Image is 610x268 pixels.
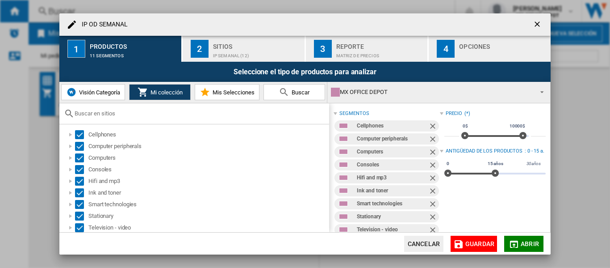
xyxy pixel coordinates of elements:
[451,236,497,252] button: Guardar
[357,159,428,170] div: Consoles
[459,39,547,49] div: Opciones
[357,211,428,222] div: Stationary
[357,198,428,209] div: Smart technologies
[446,148,522,155] div: Antigüedad de los productos
[77,20,128,29] h4: IP OD SEMANAL
[148,89,183,96] span: Mi colección
[428,135,439,145] ng-md-icon: Quitar
[404,236,443,252] button: Cancelar
[88,212,328,221] div: Stationary
[486,160,505,167] span: 15 años
[314,40,332,58] div: 3
[357,120,428,132] div: Cellphones
[263,84,325,100] button: Buscar
[446,110,462,117] div: Precio
[521,240,539,247] span: Abrir
[75,223,88,232] md-checkbox: Select
[525,160,542,167] span: 30 años
[428,122,439,132] ng-md-icon: Quitar
[210,89,255,96] span: Mis Selecciones
[533,20,543,30] ng-md-icon: getI18NText('BUTTONS.CLOSE_DIALOG')
[428,161,439,171] ng-md-icon: Quitar
[336,49,424,58] div: Matriz de precios
[88,223,328,232] div: Television - video
[88,200,328,209] div: Smart technologies
[195,84,259,100] button: Mis Selecciones
[508,123,526,130] span: 10000$
[129,84,191,100] button: Mi colección
[428,187,439,197] ng-md-icon: Quitar
[331,86,532,98] div: MX OFFICE DEPOT
[75,212,88,221] md-checkbox: Select
[75,188,88,197] md-checkbox: Select
[357,172,428,183] div: Hifi and mp3
[75,130,88,139] md-checkbox: Select
[465,240,494,247] span: Guardar
[77,89,120,96] span: Visión Categoría
[428,174,439,184] ng-md-icon: Quitar
[88,165,328,174] div: Consoles
[67,40,85,58] div: 1
[428,213,439,223] ng-md-icon: Quitar
[88,130,328,139] div: Cellphones
[213,39,301,49] div: Sitios
[59,36,182,62] button: 1 Productos 11 segmentos
[461,123,469,130] span: 0$
[445,160,451,167] span: 0
[75,200,88,209] md-checkbox: Select
[428,200,439,210] ng-md-icon: Quitar
[289,89,309,96] span: Buscar
[213,49,301,58] div: IP SEMANAL (12)
[75,165,88,174] md-checkbox: Select
[357,185,428,196] div: Ink and toner
[61,84,125,100] button: Visión Categoría
[75,177,88,186] md-checkbox: Select
[357,133,428,145] div: Computer peripherals
[90,39,178,49] div: Productos
[529,16,547,34] button: getI18NText('BUTTONS.CLOSE_DIALOG')
[183,36,305,62] button: 2 Sitios IP SEMANAL (12)
[437,40,455,58] div: 4
[357,224,428,235] div: Television - video
[504,236,543,252] button: Abrir
[90,49,178,58] div: 11 segmentos
[336,39,424,49] div: Reporte
[88,177,328,186] div: Hifi and mp3
[66,87,77,98] img: wiser-icon-blue.png
[429,36,551,62] button: 4 Opciones
[75,153,88,162] md-checkbox: Select
[88,153,328,162] div: Computers
[75,142,88,151] md-checkbox: Select
[357,146,428,157] div: Computers
[428,225,439,236] ng-md-icon: Quitar
[306,36,429,62] button: 3 Reporte Matriz de precios
[59,62,551,82] div: Seleccione el tipo de productos para analizar
[428,148,439,158] ng-md-icon: Quitar
[88,142,328,151] div: Computer peripherals
[75,110,325,117] input: Buscar en sitios
[191,40,209,58] div: 2
[88,188,328,197] div: Ink and toner
[339,110,369,117] div: segmentos
[525,148,546,155] div: : 0 - 15 a.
